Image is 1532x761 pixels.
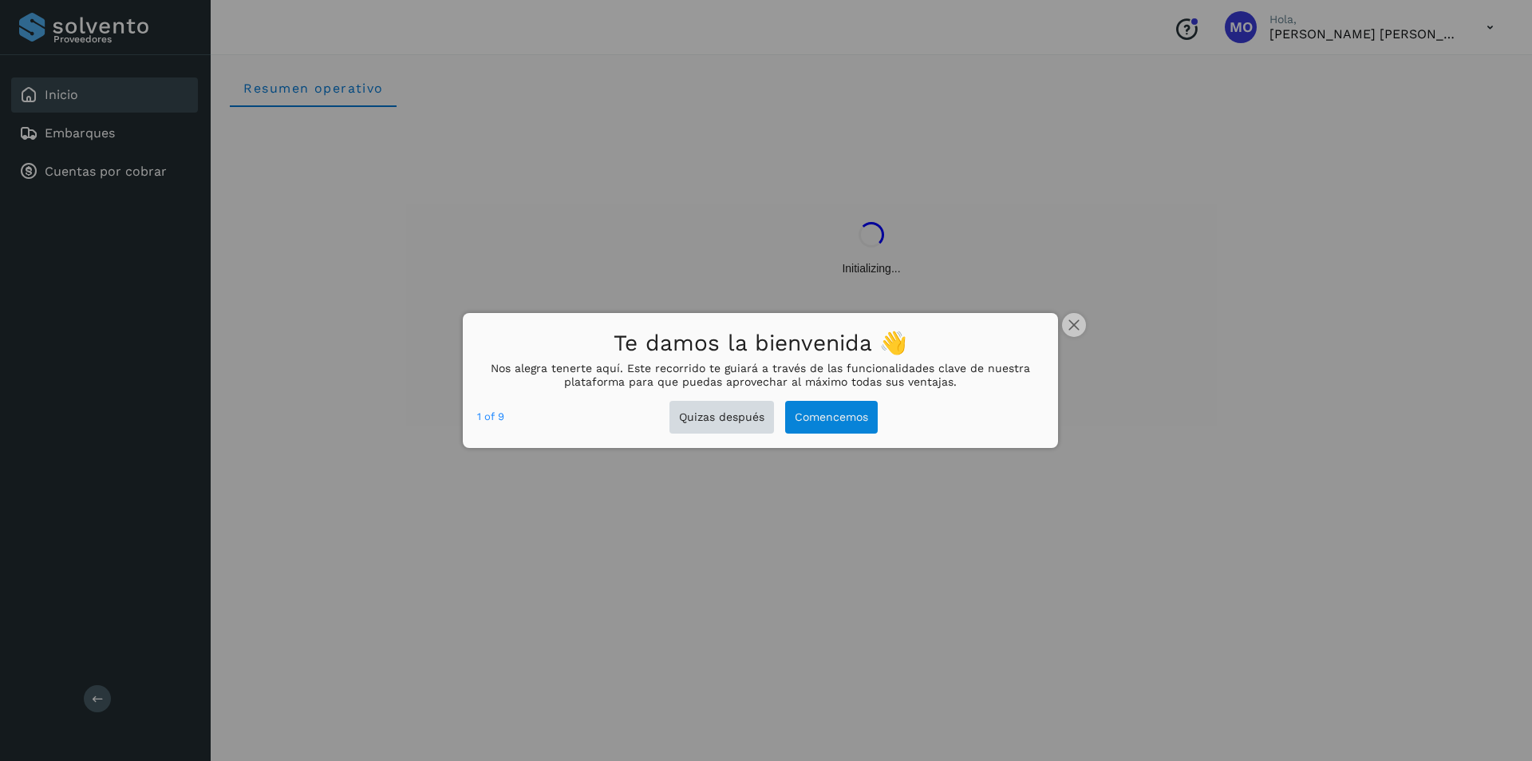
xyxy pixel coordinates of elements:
div: step 1 of 9 [477,408,504,426]
div: Te damos la bienvenida 👋Nos alegra tenerte aquí. Este recorrido te guiará a través de las funcion... [463,313,1058,448]
button: close, [1062,313,1086,337]
button: Quizas después [669,401,774,434]
button: Comencemos [785,401,878,434]
div: 1 of 9 [477,408,504,426]
p: Nos alegra tenerte aquí. Este recorrido te guiará a través de las funcionalidades clave de nuestr... [477,362,1044,389]
h1: Te damos la bienvenida 👋 [477,326,1044,362]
